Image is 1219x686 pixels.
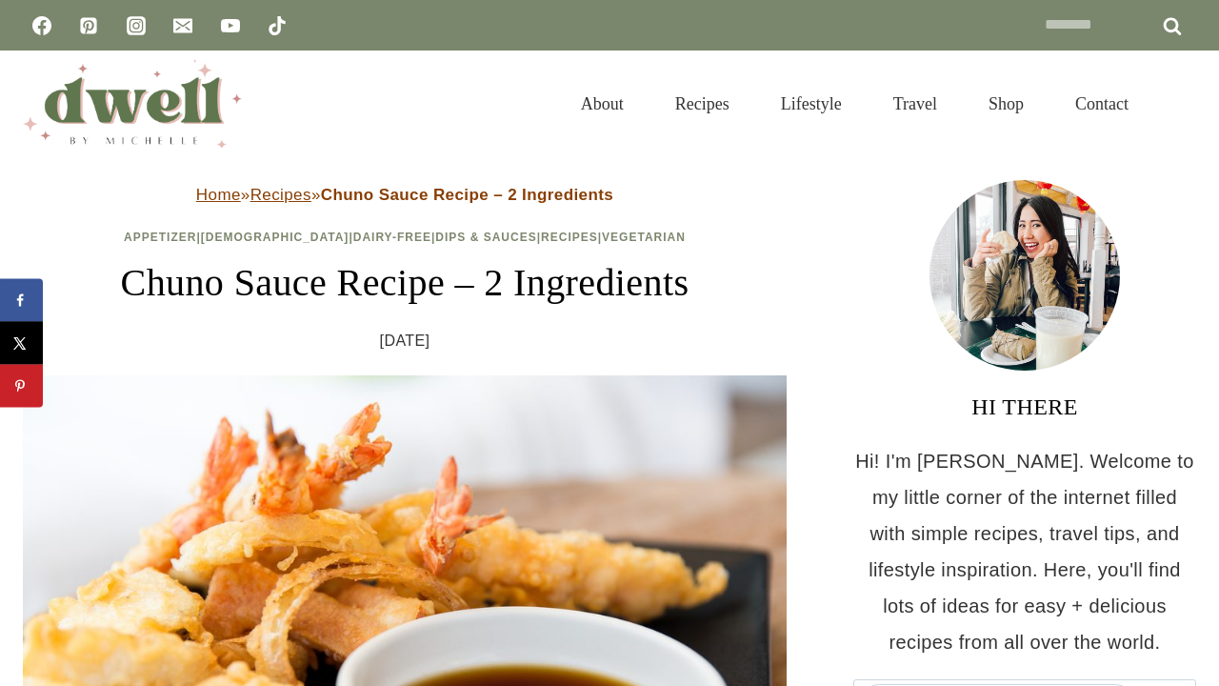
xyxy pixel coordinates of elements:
a: Vegetarian [602,231,686,244]
button: View Search Form [1164,88,1196,120]
a: TikTok [258,7,296,45]
a: Travel [868,71,963,137]
a: Home [196,186,241,204]
h1: Chuno Sauce Recipe – 2 Ingredients [23,254,787,312]
p: Hi! I'm [PERSON_NAME]. Welcome to my little corner of the internet filled with simple recipes, tr... [853,443,1196,660]
a: About [555,71,649,137]
a: YouTube [211,7,250,45]
a: Appetizer [124,231,196,244]
a: Recipes [649,71,755,137]
time: [DATE] [380,327,430,355]
nav: Primary Navigation [555,71,1154,137]
strong: Chuno Sauce Recipe – 2 Ingredients [321,186,613,204]
a: Pinterest [70,7,108,45]
a: Dairy-Free [353,231,431,244]
a: Instagram [117,7,155,45]
img: DWELL by michelle [23,60,242,148]
a: Shop [963,71,1049,137]
a: [DEMOGRAPHIC_DATA] [201,231,350,244]
a: Recipes [541,231,598,244]
span: | | | | | [124,231,686,244]
a: Contact [1049,71,1154,137]
a: Lifestyle [755,71,868,137]
a: Recipes [250,186,311,204]
a: Dips & Sauces [435,231,536,244]
span: » » [196,186,613,204]
h3: HI THERE [853,390,1196,424]
a: Email [164,7,202,45]
a: Facebook [23,7,61,45]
